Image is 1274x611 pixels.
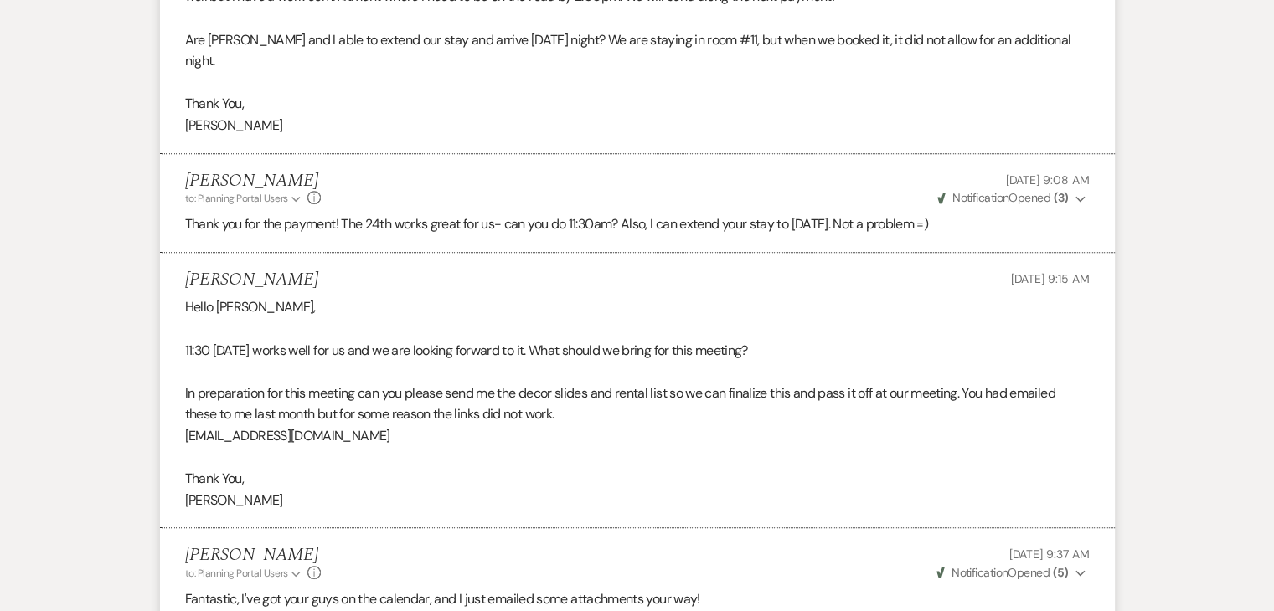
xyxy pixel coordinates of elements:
p: [PERSON_NAME] [185,490,1090,511]
span: to: Planning Portal Users [185,192,288,205]
strong: ( 3 ) [1053,190,1068,205]
button: NotificationOpened (5) [934,564,1090,582]
span: Opened [937,190,1069,205]
h5: [PERSON_NAME] [185,171,322,192]
h5: [PERSON_NAME] [185,270,318,290]
span: [DATE] 9:15 AM [1010,271,1089,286]
p: Fantastic, I've got your guys on the calendar, and I just emailed some attachments your way! [185,588,1090,610]
span: [DATE] 9:37 AM [1008,547,1089,562]
p: [PERSON_NAME] [185,115,1090,136]
span: Opened [936,565,1069,580]
button: NotificationOpened (3) [935,189,1090,207]
p: Thank You, [185,93,1090,115]
h5: [PERSON_NAME] [185,545,322,566]
p: Hello [PERSON_NAME], [185,296,1090,318]
p: [EMAIL_ADDRESS][DOMAIN_NAME] [185,425,1090,447]
span: Notification [952,565,1008,580]
p: Thank You, [185,468,1090,490]
button: to: Planning Portal Users [185,191,304,206]
p: 11:30 [DATE] works well for us and we are looking forward to it. What should we bring for this me... [185,340,1090,362]
span: Notification [952,190,1008,205]
span: to: Planning Portal Users [185,567,288,580]
button: to: Planning Portal Users [185,566,304,581]
p: In preparation for this meeting can you please send me the decor slides and rental list so we can... [185,383,1090,425]
p: Are [PERSON_NAME] and I able to extend our stay and arrive [DATE] night? We are staying in room #... [185,29,1090,72]
span: [DATE] 9:08 AM [1005,172,1089,187]
p: Thank you for the payment! The 24th works great for us- can you do 11:30am? Also, I can extend yo... [185,213,1090,235]
strong: ( 5 ) [1052,565,1068,580]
